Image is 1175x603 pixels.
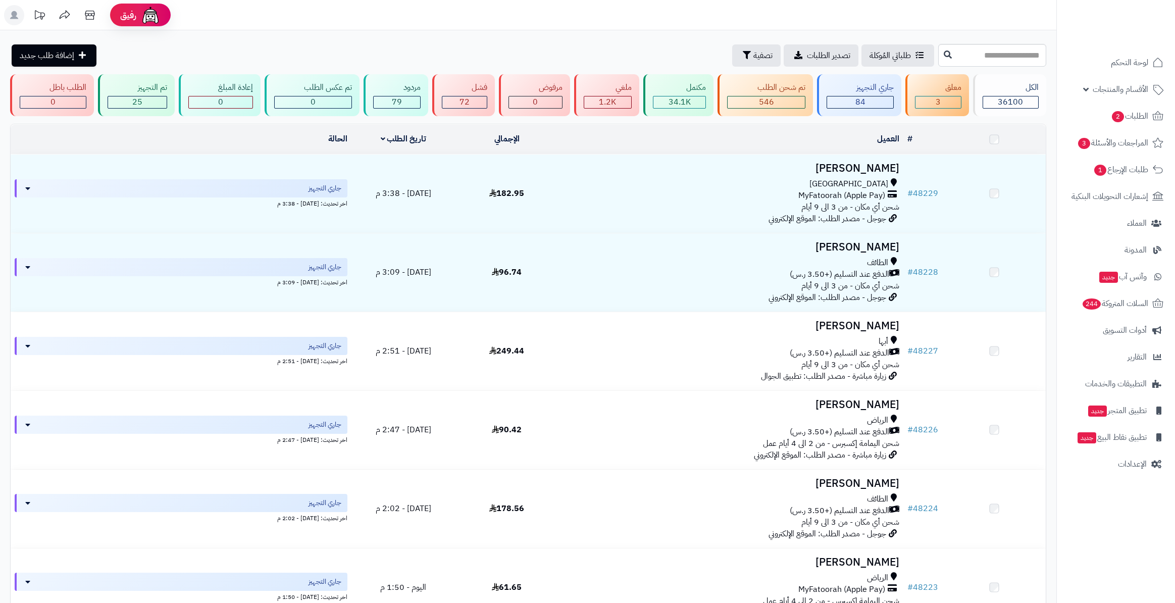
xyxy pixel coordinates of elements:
div: ملغي [584,82,632,93]
span: 244 [1083,298,1101,310]
div: 84 [827,96,893,108]
div: اخر تحديث: [DATE] - 3:09 م [15,276,347,287]
span: إشعارات التحويلات البنكية [1071,189,1148,204]
span: اليوم - 1:50 م [380,581,426,593]
span: الطائف [867,257,888,269]
a: الحالة [328,133,347,145]
span: 0 [533,96,538,108]
div: 3 [915,96,960,108]
div: الكل [983,82,1039,93]
a: مردود 79 [362,74,430,116]
a: تحديثات المنصة [27,5,52,28]
span: التقارير [1128,350,1147,364]
span: الإعدادات [1118,457,1147,471]
span: الرياض [867,415,888,426]
a: #48228 [907,266,938,278]
a: التقارير [1063,345,1169,369]
span: جوجل - مصدر الطلب: الموقع الإلكتروني [769,291,886,304]
a: جاري التجهيز 84 [815,74,903,116]
span: زيارة مباشرة - مصدر الطلب: الموقع الإلكتروني [754,449,886,461]
span: تطبيق المتجر [1087,404,1147,418]
a: إضافة طلب جديد [12,44,96,67]
span: 178.56 [489,502,524,515]
button: تصفية [732,44,781,67]
div: اخر تحديث: [DATE] - 2:47 م [15,434,347,444]
a: تطبيق نقاط البيعجديد [1063,425,1169,449]
div: 34132 [653,96,705,108]
span: الدفع عند التسليم (+3.50 ر.س) [790,505,889,517]
a: إعادة المبلغ 0 [177,74,263,116]
span: 1.2K [599,96,616,108]
span: رفيق [120,9,136,21]
span: 546 [759,96,774,108]
span: 1 [1094,165,1106,176]
span: جوجل - مصدر الطلب: الموقع الإلكتروني [769,528,886,540]
a: معلق 3 [903,74,970,116]
span: تطبيق نقاط البيع [1077,430,1147,444]
div: اخر تحديث: [DATE] - 1:50 م [15,591,347,601]
a: لوحة التحكم [1063,51,1169,75]
span: 0 [311,96,316,108]
a: تم التجهيز 25 [96,74,176,116]
span: أبها [879,336,888,347]
span: الدفع عند التسليم (+3.50 ر.س) [790,269,889,280]
div: مكتمل [653,82,706,93]
span: شحن أي مكان - من 3 الى 9 أيام [801,516,899,528]
span: جاري التجهيز [309,262,341,272]
a: التطبيقات والخدمات [1063,372,1169,396]
span: طلباتي المُوكلة [870,49,911,62]
span: وآتس آب [1098,270,1147,284]
span: 2 [1112,111,1124,122]
a: الإجمالي [494,133,520,145]
a: الكل36100 [971,74,1048,116]
span: # [907,345,913,357]
div: فشل [442,82,487,93]
span: تصدير الطلبات [807,49,850,62]
a: مرفوض 0 [497,74,572,116]
span: 3 [1078,138,1090,149]
a: وآتس آبجديد [1063,265,1169,289]
div: تم عكس الطلب [274,82,352,93]
span: شحن اليمامة إكسبرس - من 2 الى 4 أيام عمل [763,437,899,449]
span: لوحة التحكم [1111,56,1148,70]
a: الطلبات2 [1063,104,1169,128]
div: إعادة المبلغ [188,82,253,93]
span: 249.44 [489,345,524,357]
a: تاريخ الطلب [381,133,427,145]
a: طلبات الإرجاع1 [1063,158,1169,182]
div: 1159 [584,96,631,108]
div: اخر تحديث: [DATE] - 3:38 م [15,197,347,208]
h3: [PERSON_NAME] [563,557,899,568]
div: اخر تحديث: [DATE] - 2:51 م [15,355,347,366]
a: تصدير الطلبات [784,44,858,67]
div: 0 [20,96,86,108]
span: جديد [1078,432,1096,443]
span: 0 [50,96,56,108]
span: # [907,187,913,199]
span: جاري التجهيز [309,420,341,430]
span: إضافة طلب جديد [20,49,74,62]
span: تصفية [753,49,773,62]
a: أدوات التسويق [1063,318,1169,342]
span: 182.95 [489,187,524,199]
a: السلات المتروكة244 [1063,291,1169,316]
span: الدفع عند التسليم (+3.50 ر.س) [790,347,889,359]
img: ai-face.png [140,5,161,25]
a: # [907,133,912,145]
h3: [PERSON_NAME] [563,163,899,174]
span: 36100 [998,96,1023,108]
span: 25 [132,96,142,108]
span: [DATE] - 2:47 م [376,424,431,436]
span: 34.1K [669,96,691,108]
img: logo-2.png [1106,28,1165,49]
span: أدوات التسويق [1103,323,1147,337]
a: ملغي 1.2K [572,74,641,116]
span: 96.74 [492,266,522,278]
div: 0 [509,96,561,108]
span: زيارة مباشرة - مصدر الطلب: تطبيق الجوال [761,370,886,382]
a: #48223 [907,581,938,593]
span: جوجل - مصدر الطلب: الموقع الإلكتروني [769,213,886,225]
span: جاري التجهيز [309,577,341,587]
a: #48229 [907,187,938,199]
div: اخر تحديث: [DATE] - 2:02 م [15,512,347,523]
